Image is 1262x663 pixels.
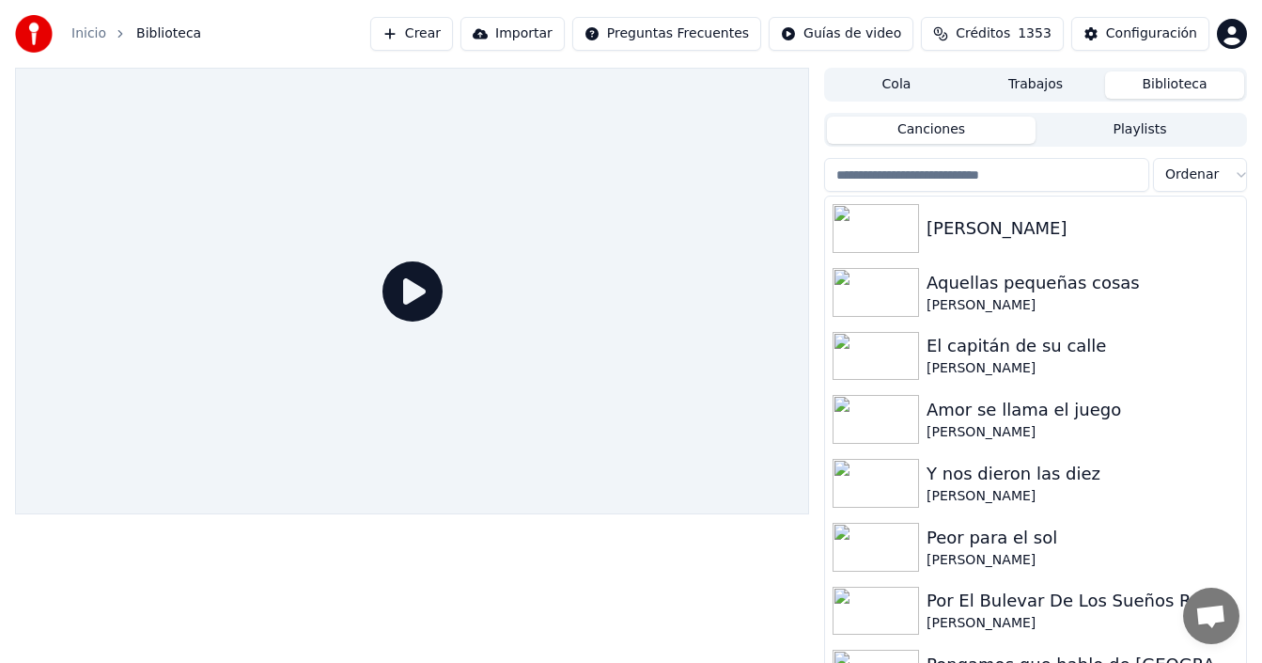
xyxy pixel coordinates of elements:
span: 1353 [1018,24,1052,43]
button: Configuración [1071,17,1209,51]
span: Créditos [956,24,1010,43]
button: Trabajos [966,71,1105,99]
div: Peor para el sol [927,525,1239,551]
div: [PERSON_NAME] [927,551,1239,570]
img: youka [15,15,53,53]
div: Configuración [1106,24,1197,43]
button: Preguntas Frecuentes [572,17,761,51]
button: Canciones [827,117,1036,144]
a: Inicio [71,24,106,43]
span: Ordenar [1165,166,1219,184]
div: Por El Bulevar De Los Sueños Rotos [927,588,1239,614]
div: [PERSON_NAME] [927,296,1239,315]
div: Aquellas pequeñas cosas [927,270,1239,296]
button: Créditos1353 [921,17,1064,51]
button: Cola [827,71,966,99]
div: [PERSON_NAME] [927,423,1239,442]
div: [PERSON_NAME] [927,614,1239,633]
button: Crear [370,17,453,51]
div: [PERSON_NAME] [927,487,1239,506]
div: [PERSON_NAME] [927,359,1239,378]
div: Amor se llama el juego [927,397,1239,423]
button: Playlists [1036,117,1244,144]
button: Importar [460,17,565,51]
div: Y nos dieron las diez [927,461,1239,487]
button: Biblioteca [1105,71,1244,99]
span: Biblioteca [136,24,201,43]
nav: breadcrumb [71,24,201,43]
div: [PERSON_NAME] [927,215,1239,242]
button: Guías de video [769,17,913,51]
a: Chat abierto [1183,588,1239,644]
div: El capitán de su calle [927,333,1239,359]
